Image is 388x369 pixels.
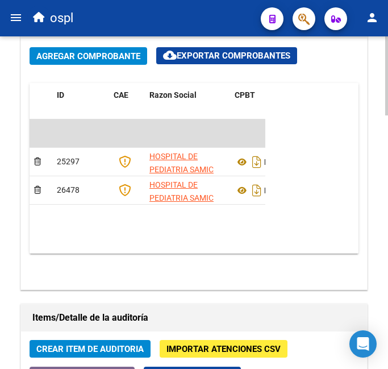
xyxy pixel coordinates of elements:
datatable-header-cell: CAE [109,83,145,121]
mat-icon: person [365,11,379,24]
i: Descargar documento [249,181,264,200]
span: ID [57,90,64,99]
datatable-header-cell: ID [52,83,109,121]
span: Crear Item de Auditoria [36,344,144,354]
button: Crear Item de Auditoria [30,340,151,358]
span: Importar Atenciones CSV [166,344,281,354]
span: HOSPITAL DE PEDIATRIA SAMIC "PROFESOR [PERSON_NAME]" [149,180,214,228]
button: Importar Atenciones CSV [160,340,287,358]
strong: Factura C: 0 - 158419 [264,157,341,167]
button: Exportar Comprobantes [156,47,297,64]
span: Agregar Comprobante [36,51,140,61]
span: CPBT [235,90,255,99]
span: CAE [114,90,128,99]
datatable-header-cell: Razon Social [145,83,230,121]
strong: Nota de Crédito C: 0 - 29922 [264,186,366,195]
span: 25297 [57,157,80,166]
button: Agregar Comprobante [30,47,147,65]
span: Razon Social [149,90,197,99]
i: Descargar documento [249,153,264,171]
mat-icon: cloud_download [163,48,177,62]
mat-icon: menu [9,11,23,24]
span: HOSPITAL DE PEDIATRIA SAMIC "PROFESOR [PERSON_NAME]" [149,152,214,200]
span: Exportar Comprobantes [163,51,290,61]
span: ospl [50,6,73,31]
span: 26478 [57,185,80,194]
div: Open Intercom Messenger [349,330,377,358]
h1: Items/Detalle de la auditoría [32,309,356,327]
